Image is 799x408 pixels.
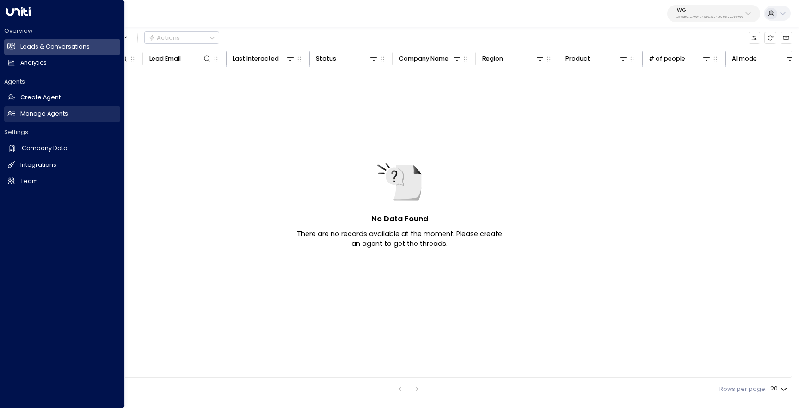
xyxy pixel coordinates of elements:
[719,385,767,394] label: Rows per page:
[4,39,120,55] a: Leads & Conversations
[144,31,219,44] button: Actions
[732,54,795,64] div: AI mode
[399,54,449,64] div: Company Name
[764,32,776,43] span: Refresh
[316,54,379,64] div: Status
[732,54,757,64] div: AI mode
[676,16,743,19] p: e92915cb-7661-49f5-9dc1-5c58aae37760
[148,34,180,42] div: Actions
[20,161,56,170] h2: Integrations
[316,54,336,64] div: Status
[565,54,590,64] div: Product
[20,110,68,118] h2: Manage Agents
[20,59,47,67] h2: Analytics
[770,383,789,395] div: 20
[482,54,503,64] div: Region
[149,54,212,64] div: Lead Email
[149,54,181,64] div: Lead Email
[233,54,279,64] div: Last Interacted
[649,54,712,64] div: # of people
[20,43,90,51] h2: Leads & Conversations
[295,229,504,249] p: There are no records available at the moment. Please create an agent to get the threads.
[20,93,61,102] h2: Create Agent
[4,158,120,173] a: Integrations
[4,106,120,122] a: Manage Agents
[781,32,792,43] button: Archived Leads
[749,32,760,43] button: Customize
[667,5,760,22] button: IWGe92915cb-7661-49f5-9dc1-5c58aae37760
[399,54,462,64] div: Company Name
[482,54,545,64] div: Region
[4,78,120,86] h2: Agents
[4,128,120,136] h2: Settings
[4,55,120,71] a: Analytics
[144,31,219,44] div: Button group with a nested menu
[371,213,428,225] h5: No Data Found
[676,7,743,13] p: IWG
[233,54,295,64] div: Last Interacted
[4,140,120,156] a: Company Data
[4,27,120,35] h2: Overview
[649,54,685,64] div: # of people
[4,90,120,105] a: Create Agent
[394,384,423,395] nav: pagination navigation
[565,54,628,64] div: Product
[20,177,38,186] h2: Team
[4,174,120,189] a: Team
[22,144,68,153] h2: Company Data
